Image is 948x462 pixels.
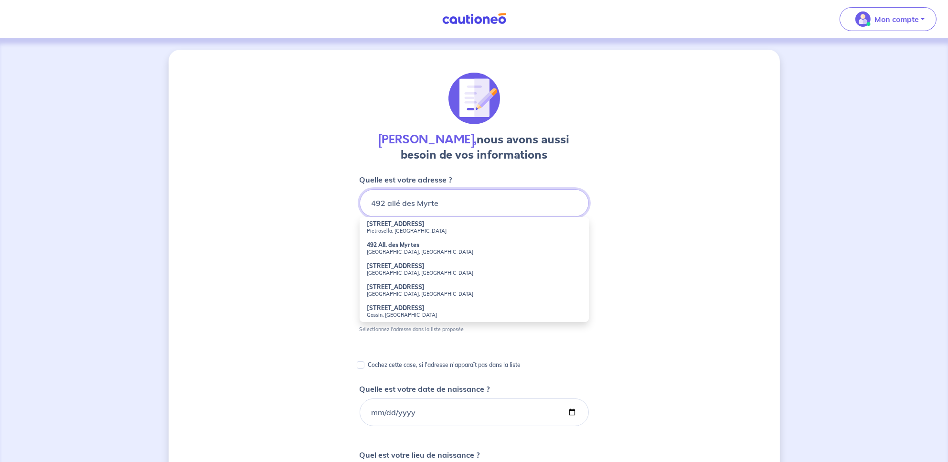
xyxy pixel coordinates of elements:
strong: [STREET_ADDRESS] [367,283,425,290]
strong: [STREET_ADDRESS] [367,304,425,312]
button: illu_account_valid_menu.svgMon compte [840,7,937,31]
input: 11 rue de la liberté 75000 Paris [360,189,589,217]
p: Cochez cette case, si l'adresse n'apparaît pas dans la liste [368,359,521,371]
strong: [STREET_ADDRESS] [367,220,425,227]
small: [GEOGRAPHIC_DATA], [GEOGRAPHIC_DATA] [367,248,581,255]
small: Gassin, [GEOGRAPHIC_DATA] [367,312,581,318]
input: 01/01/1980 [360,398,589,426]
img: illu_account_valid_menu.svg [855,11,871,27]
p: Quelle est votre date de naissance ? [360,383,490,395]
img: Cautioneo [438,13,510,25]
strong: [PERSON_NAME], [379,131,477,148]
strong: 492 All. des Myrtes [367,241,420,248]
small: [GEOGRAPHIC_DATA], [GEOGRAPHIC_DATA] [367,290,581,297]
small: Pietrosella, [GEOGRAPHIC_DATA] [367,227,581,234]
p: Quelle est votre adresse ? [360,174,452,185]
img: illu_document_signature.svg [448,73,500,124]
strong: [STREET_ADDRESS] [367,262,425,269]
h4: nous avons aussi besoin de vos informations [360,132,589,162]
p: Quel est votre lieu de naissance ? [360,449,480,461]
p: Mon compte [874,13,919,25]
small: [GEOGRAPHIC_DATA], [GEOGRAPHIC_DATA] [367,269,581,276]
p: Sélectionnez l'adresse dans la liste proposée [360,326,464,333]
